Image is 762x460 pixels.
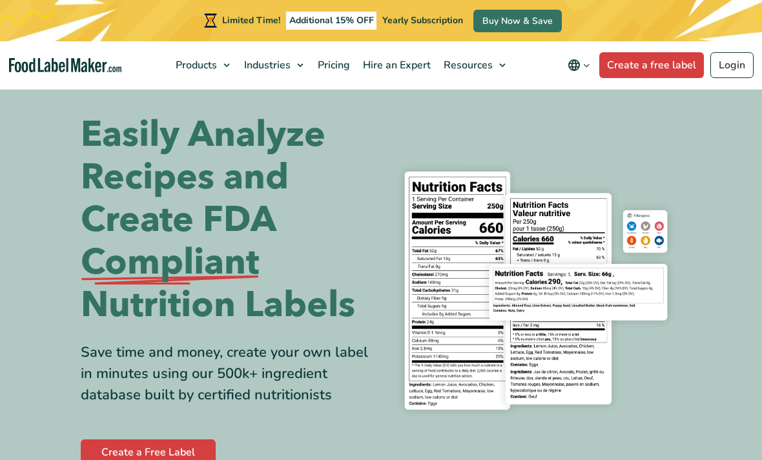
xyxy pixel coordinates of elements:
a: Pricing [310,41,355,89]
a: Resources [436,41,512,89]
span: Yearly Subscription [382,14,463,26]
span: Limited Time! [222,14,280,26]
button: Change language [559,52,599,78]
span: Additional 15% OFF [286,12,377,30]
h1: Easily Analyze Recipes and Create FDA Nutrition Labels [81,114,371,326]
a: Create a free label [599,52,704,78]
a: Buy Now & Save [473,10,562,32]
span: Pricing [314,58,351,72]
a: Login [710,52,754,78]
span: Industries [240,58,292,72]
div: Save time and money, create your own label in minutes using our 500k+ ingredient database built b... [81,342,371,406]
a: Food Label Maker homepage [9,58,122,73]
span: Hire an Expert [359,58,432,72]
span: Compliant [81,241,259,284]
a: Industries [236,41,310,89]
a: Products [168,41,236,89]
span: Products [172,58,218,72]
span: Resources [440,58,494,72]
a: Hire an Expert [355,41,436,89]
